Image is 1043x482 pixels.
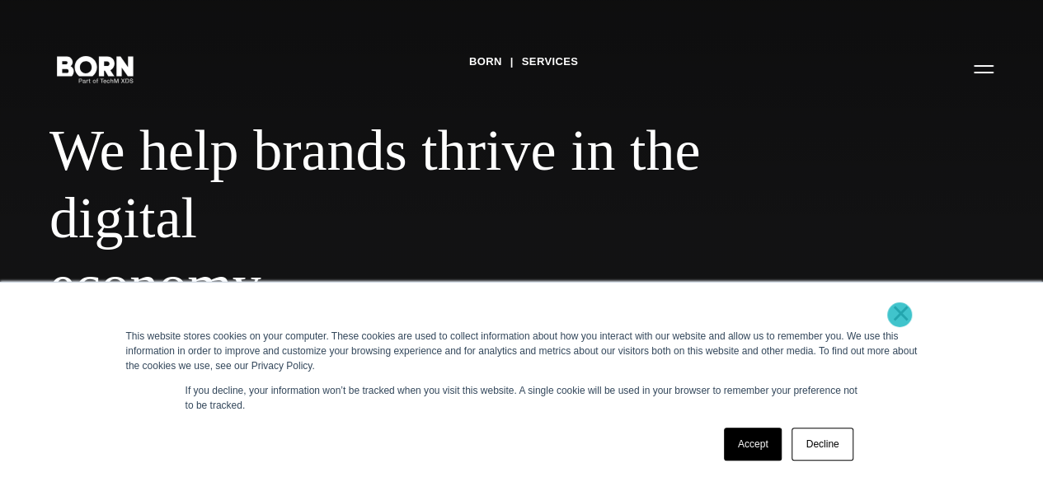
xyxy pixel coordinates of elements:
span: economy. [49,251,742,319]
a: × [891,306,911,321]
button: Open [964,51,1003,86]
a: Decline [792,428,853,461]
a: Services [522,49,579,74]
span: We help brands thrive in the digital [49,117,742,251]
p: If you decline, your information won’t be tracked when you visit this website. A single cookie wi... [186,383,858,413]
div: This website stores cookies on your computer. These cookies are used to collect information about... [126,329,918,373]
a: Accept [724,428,782,461]
a: BORN [469,49,502,74]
